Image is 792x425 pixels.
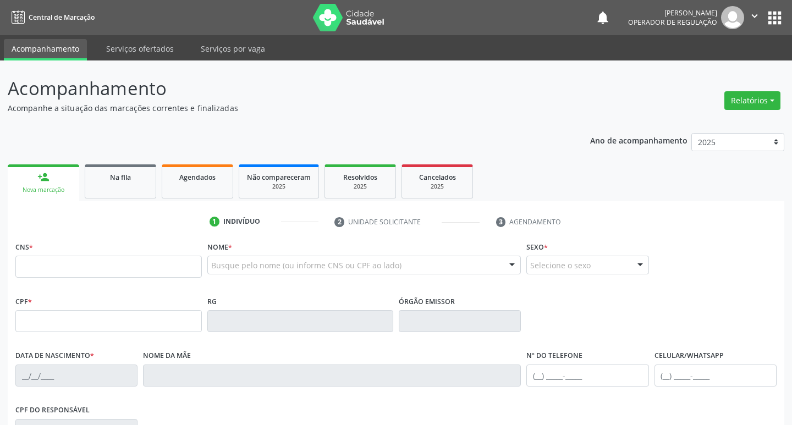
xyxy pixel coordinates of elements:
div: Indivíduo [223,217,260,227]
span: Agendados [179,173,216,182]
button: notifications [595,10,610,25]
label: Órgão emissor [399,293,455,310]
button: Relatórios [724,91,780,110]
div: 2025 [410,183,465,191]
span: Não compareceram [247,173,311,182]
p: Acompanhe a situação das marcações correntes e finalizadas [8,102,551,114]
span: Central de Marcação [29,13,95,22]
a: Acompanhamento [4,39,87,60]
span: Resolvidos [343,173,377,182]
input: __/__/____ [15,365,137,387]
div: 1 [210,217,219,227]
label: CNS [15,239,33,256]
a: Central de Marcação [8,8,95,26]
span: Cancelados [419,173,456,182]
label: Sexo [526,239,548,256]
div: [PERSON_NAME] [628,8,717,18]
label: Data de nascimento [15,347,94,365]
span: Operador de regulação [628,18,717,27]
span: Na fila [110,173,131,182]
button: apps [765,8,784,27]
label: CPF [15,293,32,310]
div: 2025 [333,183,388,191]
div: Nova marcação [15,186,71,194]
span: Selecione o sexo [530,260,591,271]
label: Nº do Telefone [526,347,582,365]
label: Nome [207,239,232,256]
a: Serviços ofertados [98,39,182,58]
input: (__) _____-_____ [526,365,648,387]
label: CPF do responsável [15,402,90,419]
img: img [721,6,744,29]
p: Acompanhamento [8,75,551,102]
button:  [744,6,765,29]
label: Celular/WhatsApp [654,347,724,365]
input: (__) _____-_____ [654,365,777,387]
p: Ano de acompanhamento [590,133,687,147]
div: 2025 [247,183,311,191]
label: RG [207,293,217,310]
i:  [749,10,761,22]
label: Nome da mãe [143,347,191,365]
span: Busque pelo nome (ou informe CNS ou CPF ao lado) [211,260,402,271]
a: Serviços por vaga [193,39,273,58]
div: person_add [37,171,50,183]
